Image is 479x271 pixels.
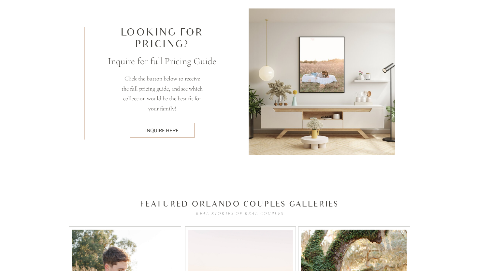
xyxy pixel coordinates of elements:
h3: Inquire for full Pricing Guide [107,54,217,68]
a: inquire here [133,127,191,134]
h2: featured Orlando Couples galleries [140,198,339,207]
p: Click the button below to receive the full pricing guide, and see which collection would be the b... [121,74,204,115]
h3: real stories of real Couples [191,210,289,216]
h2: looking for pricing? [120,27,204,52]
